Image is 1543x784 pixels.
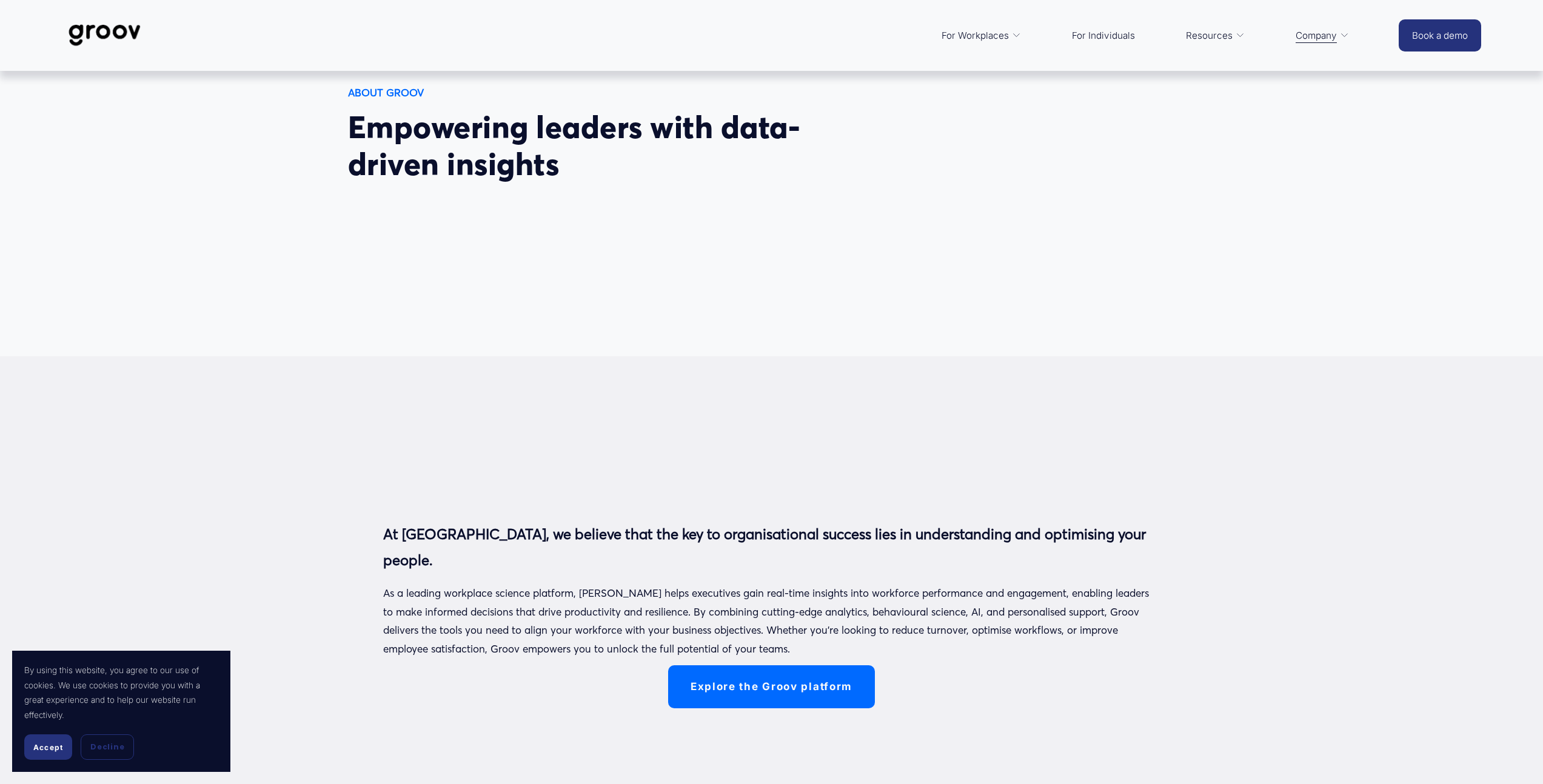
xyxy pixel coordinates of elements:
[942,27,1009,44] span: For Workplaces
[90,742,124,752] span: Decline
[62,15,147,55] img: Groov | Workplace Science Platform | Unlock Performance | Drive Results
[24,734,72,760] button: Accept
[936,21,1028,50] a: folder dropdown
[668,665,875,708] a: Explore the Groov platform
[383,584,1159,658] p: As a leading workplace science platform, [PERSON_NAME] helps executives gain real-time insights i...
[12,651,230,772] section: Cookie banner
[81,734,134,760] button: Decline
[33,743,63,752] span: Accept
[1290,21,1356,50] a: folder dropdown
[1399,19,1481,51] a: Book a demo
[348,108,801,183] span: Empowering leaders with data-driven insights
[348,86,424,99] strong: ABOUT GROOV
[24,663,218,722] p: By using this website, you agree to our use of cookies. We use cookies to provide you with a grea...
[1296,27,1337,44] span: Company
[1066,21,1141,50] a: For Individuals
[1186,27,1233,44] span: Resources
[1180,21,1251,50] a: folder dropdown
[383,525,1150,569] strong: At [GEOGRAPHIC_DATA], we believe that the key to organisational success lies in understanding and...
